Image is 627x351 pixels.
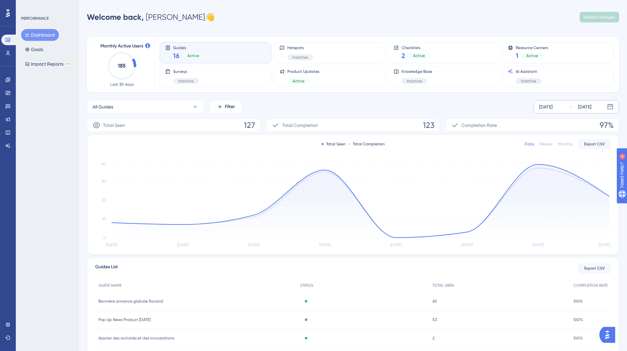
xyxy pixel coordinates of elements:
[402,51,405,60] span: 2
[209,100,242,113] button: Filter
[584,266,605,271] span: Export CSV
[177,243,188,247] tspan: [DATE]
[413,53,425,58] span: Active
[573,317,583,322] span: 100%
[423,120,434,131] span: 123
[573,299,583,304] span: 100%
[525,141,534,147] div: Daily
[87,100,204,113] button: All Guides
[110,82,134,87] span: Last 30 days
[92,103,113,111] span: All Guides
[65,62,71,66] div: BETA
[95,263,118,274] span: Guides List
[322,141,346,147] div: Total Seen
[516,45,548,50] span: Resource Centers
[584,141,605,147] span: Export CSV
[98,317,150,322] span: Pop Up News Product [DATE]
[584,15,615,20] span: Publish Changes
[573,336,583,341] span: 100%
[225,103,235,111] span: Filter
[402,45,430,50] span: Checklists
[178,78,194,84] span: Inactive
[432,283,454,288] span: TOTAL SEEN
[390,243,402,247] tspan: [DATE]
[539,141,553,147] div: Weekly
[573,283,608,288] span: COMPLETION RATE
[533,243,544,247] tspan: [DATE]
[516,51,518,60] span: 1
[407,78,422,84] span: Inactive
[87,12,215,22] div: [PERSON_NAME] 👋
[106,243,117,247] tspan: [DATE]
[461,243,473,247] tspan: [DATE]
[461,121,497,129] span: Completion Rate
[101,179,106,184] tspan: 30
[300,283,313,288] span: STATUS
[599,243,610,247] tspan: [DATE]
[103,121,125,129] span: Total Seen
[282,121,318,129] span: Total Completion
[287,45,313,50] span: Hotspots
[432,299,437,304] span: 60
[118,63,126,69] text: 185
[248,243,259,247] tspan: [DATE]
[521,78,536,84] span: Inactive
[578,263,611,274] button: Export CSV
[293,55,308,60] span: Inactive
[539,103,553,111] div: [DATE]
[21,58,75,70] button: Impact ReportsBETA
[516,69,541,74] span: AI Assistant
[578,139,611,149] button: Export CSV
[173,69,199,74] span: Surveys
[98,283,121,288] span: GUIDE NAME
[580,12,619,22] button: Publish Changes
[558,141,573,147] div: Monthly
[432,317,437,322] span: 53
[348,141,385,147] div: Total Completion
[600,120,614,131] span: 97%
[101,162,106,166] tspan: 40
[21,16,49,21] div: PERFORMANCE
[244,120,255,131] span: 127
[578,103,591,111] div: [DATE]
[293,78,304,84] span: Active
[15,2,41,10] span: Need Help?
[173,45,204,50] span: Guides
[21,29,59,41] button: Dashboard
[46,3,48,9] div: 4
[187,53,199,58] span: Active
[599,325,619,345] iframe: UserGuiding AI Assistant Launcher
[103,235,106,240] tspan: 0
[402,69,432,74] span: Knowledge Base
[319,243,330,247] tspan: [DATE]
[173,51,179,60] span: 16
[432,336,434,341] span: 2
[98,336,174,341] span: Ajouter des activités et des incrustations
[102,217,106,221] tspan: 10
[287,69,319,74] span: Product Updates
[526,53,538,58] span: Active
[101,198,106,202] tspan: 20
[98,299,163,304] span: Bannière annonce globale (favoris)
[100,42,143,50] span: Monthly Active Users
[21,44,47,55] button: Goals
[87,12,144,22] span: Welcome back,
